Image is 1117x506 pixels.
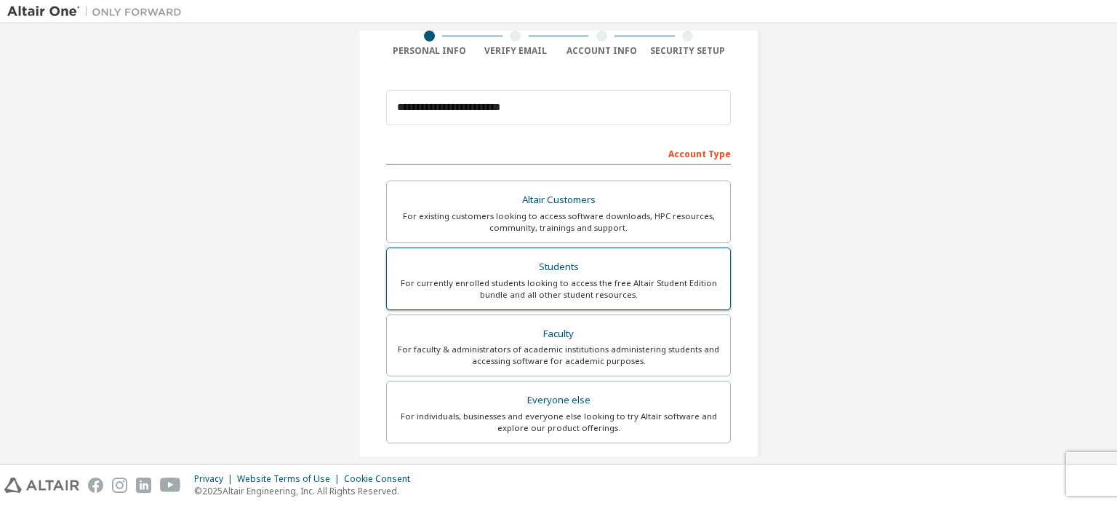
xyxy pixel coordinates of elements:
img: linkedin.svg [136,478,151,493]
div: Website Terms of Use [237,473,344,485]
div: Account Info [558,45,645,57]
div: Everyone else [396,390,721,411]
div: Security Setup [645,45,732,57]
div: For individuals, businesses and everyone else looking to try Altair software and explore our prod... [396,411,721,434]
img: altair_logo.svg [4,478,79,493]
div: For currently enrolled students looking to access the free Altair Student Edition bundle and all ... [396,277,721,301]
p: © 2025 Altair Engineering, Inc. All Rights Reserved. [194,485,419,497]
div: Personal Info [386,45,473,57]
div: Verify Email [473,45,559,57]
div: Altair Customers [396,190,721,210]
div: Cookie Consent [344,473,419,485]
div: For existing customers looking to access software downloads, HPC resources, community, trainings ... [396,210,721,234]
div: Privacy [194,473,237,485]
div: Students [396,257,721,277]
img: facebook.svg [88,478,103,493]
img: youtube.svg [160,478,181,493]
img: Altair One [7,4,189,19]
div: For faculty & administrators of academic institutions administering students and accessing softwa... [396,344,721,367]
img: instagram.svg [112,478,127,493]
div: Account Type [386,141,731,165]
div: Faculty [396,324,721,344]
